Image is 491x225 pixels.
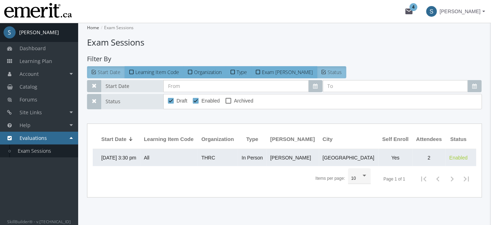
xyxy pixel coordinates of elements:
span: Draft [177,96,187,105]
button: Previous page [431,172,445,186]
div: Page 1 of 1 [384,176,405,182]
span: 10 [351,176,356,181]
input: To [323,80,468,92]
a: Exam Sessions [11,145,78,157]
span: Exam [PERSON_NAME] [262,69,313,75]
span: Site Links [20,109,42,116]
span: Archived [234,96,253,105]
span: Account [20,70,39,77]
input: From [163,80,309,92]
span: Start Date [98,69,120,75]
li: Exam Sessions [99,23,134,33]
span: Enabled [201,96,220,105]
button: Last page [459,172,474,186]
span: Help [20,122,31,129]
span: Status [101,94,163,109]
span: Type [246,135,258,143]
div: [PERSON_NAME] [19,29,59,36]
span: Organization [194,69,222,75]
span: 2 [428,155,431,161]
span: Status [328,69,342,75]
div: Items per page: [315,176,345,182]
span: Learning Item Code [144,135,194,143]
h4: Filter By [87,56,482,63]
span: Learning Item Code [135,69,179,75]
span: [PERSON_NAME] [440,5,481,18]
span: Organization [201,135,234,143]
span: Self Enroll [382,135,409,143]
span: Type [237,69,247,75]
h1: Exam Sessions [87,36,482,48]
span: Start Date [101,135,126,143]
mat-select: Items per page: [351,176,368,181]
span: Aug 14, 2025 3:30 pm [101,155,136,161]
div: Start Date [101,135,133,143]
span: Status [450,135,467,143]
span: Yes [392,155,400,161]
span: Ottawa [323,155,374,161]
span: Start Date [101,80,163,92]
span: Proctor, Sasha [270,155,311,161]
span: Enabled [449,155,468,161]
mat-icon: mail [405,7,414,16]
span: Evaluations [20,135,47,141]
button: First Page [417,172,431,186]
span: Learning Plan [20,58,52,64]
button: Next page [445,172,459,186]
span: Forums [20,96,37,103]
span: S [426,6,437,17]
span: In Person [242,155,263,161]
span: S [4,26,16,38]
span: [PERSON_NAME] [270,135,315,143]
span: THRC [201,155,215,161]
small: SkillBuilder® - v.[TECHNICAL_ID] [7,219,71,224]
span: Dashboard [20,45,46,52]
span: Attendees [416,135,442,143]
span: Catalog [20,83,37,90]
span: All [144,155,150,161]
span: City [323,135,333,143]
a: Home [87,25,99,31]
